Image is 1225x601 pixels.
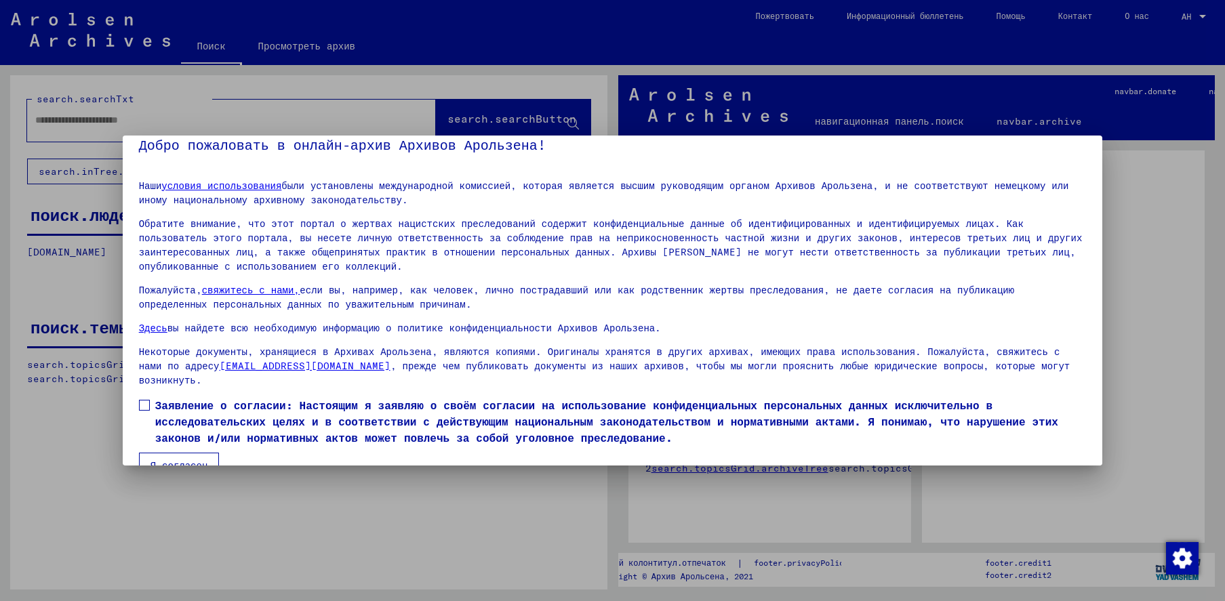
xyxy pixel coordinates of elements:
a: [EMAIL_ADDRESS][DOMAIN_NAME] [220,360,390,372]
font: если вы, например, как человек, лично пострадавший или как родственник жертвы преследования, не д... [139,284,1014,310]
font: Некоторые документы, хранящиеся в Архивах Арользена, являются копиями. Оригиналы хранятся в други... [139,346,1060,372]
button: Я согласен [139,453,220,478]
a: условия использования [161,180,281,192]
font: вы найдете всю необходимую информацию о политике конфиденциальности Архивов Арользена. [167,322,662,334]
font: Пожалуйста, [139,284,202,296]
font: Заявление о согласии: Настоящим я заявляю о своём согласии на использование конфиденциальных перс... [155,398,1058,444]
a: Здесь [139,322,167,334]
font: Я согласен [150,459,208,472]
font: Наши [139,180,162,192]
div: Изменить согласие [1165,541,1198,574]
font: Обратите внимание, что этот портал о жертвах нацистских преследований содержит конфиденциальные д... [139,217,1083,272]
font: были установлены международной комиссией, которая является высшим руководящим органом Архивов Аро... [139,180,1069,206]
font: Добро пожаловать в онлайн-архив Архивов Арользена! [139,136,546,153]
font: , прежде чем публиковать документы из наших архивов, чтобы мы могли прояснить любые юридические в... [139,360,1070,386]
a: свяжитесь с нами, [202,284,300,296]
img: Изменить согласие [1166,542,1199,575]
